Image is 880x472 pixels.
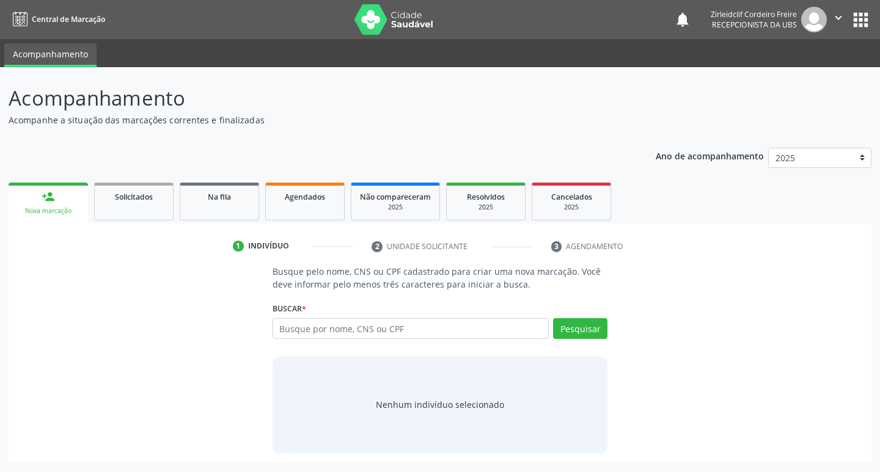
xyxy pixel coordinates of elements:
[233,241,244,252] div: 1
[32,14,105,24] span: Central de Marcação
[208,192,231,202] span: Na fila
[9,114,612,126] p: Acompanhe a situação das marcações correntes e finalizadas
[541,203,602,212] div: 2025
[360,203,431,212] div: 2025
[712,20,797,30] span: Recepcionista da UBS
[9,83,612,114] p: Acompanhamento
[17,206,79,216] div: Nova marcação
[467,192,505,202] span: Resolvidos
[273,265,608,291] p: Busque pelo nome, CNS ou CPF cadastrado para criar uma nova marcação. Você deve informar pelo men...
[827,7,850,32] button: 
[711,9,797,20] div: Zirleidclif Cordeiro Freire
[273,318,549,339] input: Busque por nome, CNS ou CPF
[9,9,105,29] a: Central de Marcação
[42,190,55,203] div: person_add
[656,148,764,163] p: Ano de acompanhamento
[455,203,516,212] div: 2025
[376,398,504,411] div: Nenhum indivíduo selecionado
[832,11,845,24] i: 
[360,192,431,202] span: Não compareceram
[115,192,153,202] span: Solicitados
[285,192,325,202] span: Agendados
[674,11,691,28] button: notifications
[551,192,592,202] span: Cancelados
[273,299,306,318] label: Buscar
[553,318,607,339] button: Pesquisar
[850,9,871,31] button: apps
[4,43,97,67] a: Acompanhamento
[248,241,289,252] div: Indivíduo
[801,7,827,32] img: img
